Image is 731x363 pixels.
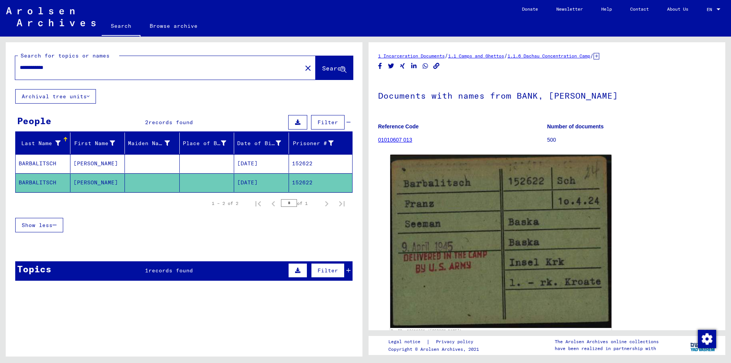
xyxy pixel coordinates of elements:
div: Place of Birth [183,137,236,149]
div: Date of Birth [237,139,281,147]
div: Prisoner # [292,137,343,149]
a: 01010607 013 [378,137,412,143]
mat-header-cell: Maiden Name [125,133,180,154]
a: Legal notice [388,338,426,346]
mat-cell: [DATE] [234,154,289,173]
mat-cell: BARBALITSCH [16,154,70,173]
span: records found [148,267,193,274]
mat-header-cell: Prisoner # [289,133,353,154]
button: Show less [15,218,63,232]
mat-label: Search for topics or names [21,52,110,59]
img: Change consent [698,330,716,348]
button: Share on WhatsApp [421,61,429,71]
mat-header-cell: Date of Birth [234,133,289,154]
button: Share on LinkedIn [410,61,418,71]
h1: Documents with names from BANK, [PERSON_NAME] [378,78,716,112]
span: Show less [22,222,53,229]
a: DocID: 10611321 ([PERSON_NAME]) [391,329,462,333]
a: Search [102,17,140,37]
a: Privacy policy [430,338,482,346]
span: 1 [145,267,148,274]
mat-header-cell: Last Name [16,133,70,154]
button: Share on Twitter [387,61,395,71]
button: Copy link [433,61,441,71]
span: / [445,52,448,59]
a: Browse archive [140,17,207,35]
div: First Name [73,139,115,147]
span: Filter [318,267,338,274]
div: Maiden Name [128,137,179,149]
div: Last Name [19,139,61,147]
a: 1.1 Camps and Ghettos [448,53,504,59]
span: Filter [318,119,338,126]
p: The Arolsen Archives online collections [555,338,659,345]
span: EN [707,7,715,12]
div: First Name [73,137,125,149]
mat-cell: BARBALITSCH [16,173,70,192]
button: Filter [311,263,345,278]
div: Place of Birth [183,139,227,147]
button: Next page [319,196,334,211]
span: / [504,52,508,59]
div: 1 – 2 of 2 [212,200,238,207]
img: Arolsen_neg.svg [6,7,96,26]
mat-cell: [PERSON_NAME] [70,154,125,173]
div: Last Name [19,137,70,149]
button: Filter [311,115,345,130]
img: 001.jpg [390,155,611,328]
a: 1.1.6 Dachau Concentration Camp [508,53,590,59]
b: Reference Code [378,123,419,130]
mat-icon: close [303,64,313,73]
button: Share on Facebook [376,61,384,71]
button: Search [316,56,353,80]
mat-cell: [DATE] [234,173,289,192]
span: 2 [145,119,148,126]
button: Last page [334,196,350,211]
button: Archival tree units [15,89,96,104]
p: Copyright © Arolsen Archives, 2021 [388,346,482,353]
a: 1 Incarceration Documents [378,53,445,59]
p: 500 [547,136,716,144]
div: | [388,338,482,346]
img: yv_logo.png [689,336,717,355]
button: Previous page [266,196,281,211]
div: Prisoner # [292,139,334,147]
div: Date of Birth [237,137,290,149]
button: Clear [300,60,316,75]
div: Topics [17,262,51,276]
mat-header-cell: Place of Birth [180,133,235,154]
p: have been realized in partnership with [555,345,659,352]
button: First page [251,196,266,211]
mat-cell: [PERSON_NAME] [70,173,125,192]
b: Number of documents [547,123,604,130]
span: records found [148,119,193,126]
button: Share on Xing [399,61,407,71]
div: of 1 [281,200,319,207]
span: / [590,52,594,59]
div: Maiden Name [128,139,170,147]
span: Search [322,64,345,72]
mat-cell: 152622 [289,173,353,192]
div: People [17,114,51,128]
mat-cell: 152622 [289,154,353,173]
mat-header-cell: First Name [70,133,125,154]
